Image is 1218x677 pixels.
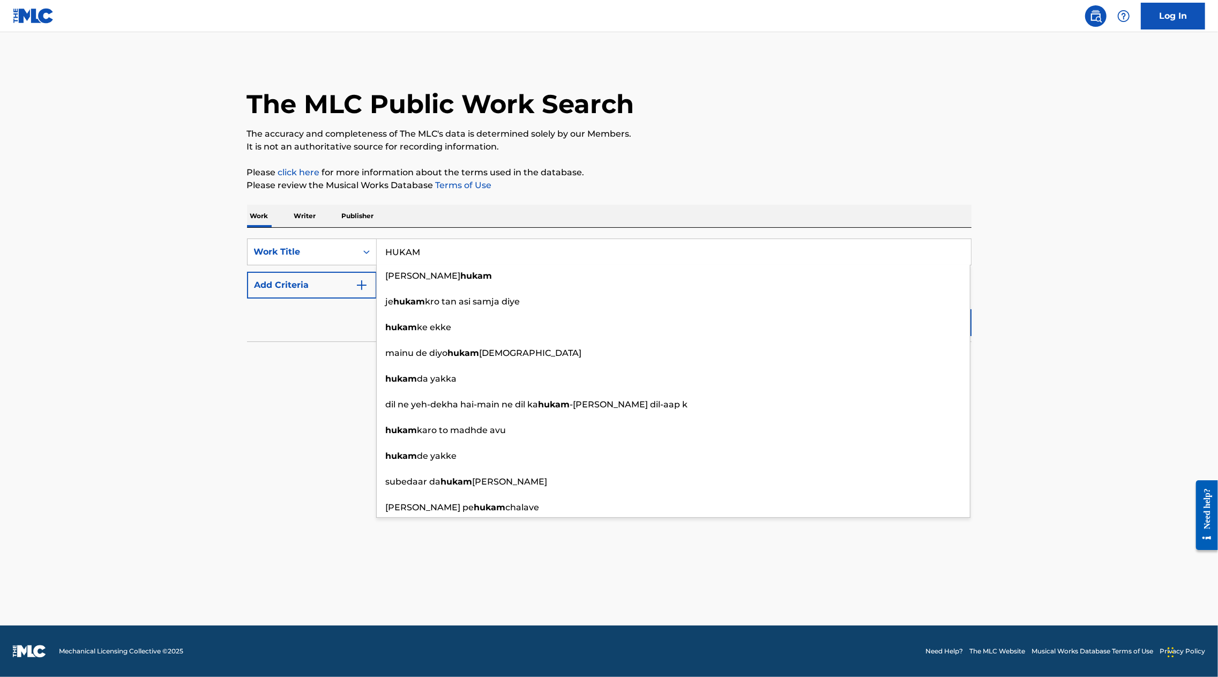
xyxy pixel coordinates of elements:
[441,477,473,487] strong: hukam
[355,279,368,292] img: 9d2ae6d4665cec9f34b9.svg
[278,167,320,177] a: click here
[1160,646,1205,656] a: Privacy Policy
[247,140,972,153] p: It is not an authoritative source for recording information.
[473,477,548,487] span: [PERSON_NAME]
[13,8,54,24] img: MLC Logo
[417,425,506,435] span: karo to madhde avu
[434,180,492,190] a: Terms of Use
[1168,636,1174,668] div: Drag
[247,88,634,120] h1: The MLC Public Work Search
[425,296,520,307] span: kro tan asi samja diye
[247,205,272,227] p: Work
[1188,472,1218,559] iframe: Resource Center
[247,239,972,341] form: Search Form
[339,205,377,227] p: Publisher
[59,646,183,656] span: Mechanical Licensing Collective © 2025
[448,348,480,358] strong: hukam
[925,646,963,656] a: Need Help?
[1089,10,1102,23] img: search
[1113,5,1134,27] div: Help
[291,205,319,227] p: Writer
[461,271,492,281] strong: hukam
[386,296,394,307] span: je
[1164,626,1218,677] iframe: Chat Widget
[969,646,1025,656] a: The MLC Website
[480,348,582,358] span: [DEMOGRAPHIC_DATA]
[386,271,461,281] span: [PERSON_NAME]
[386,374,417,384] strong: hukam
[13,645,46,658] img: logo
[417,322,452,332] span: ke ekke
[417,374,457,384] span: da yakka
[386,322,417,332] strong: hukam
[386,425,417,435] strong: hukam
[254,245,350,258] div: Work Title
[386,477,441,487] span: subedaar da
[506,502,540,512] span: chalave
[247,128,972,140] p: The accuracy and completeness of The MLC's data is determined solely by our Members.
[247,166,972,179] p: Please for more information about the terms used in the database.
[1141,3,1205,29] a: Log In
[247,272,377,299] button: Add Criteria
[1117,10,1130,23] img: help
[570,399,688,410] span: -[PERSON_NAME] dil-aap k
[386,399,539,410] span: dil ne yeh-dekha hai-main ne dil ka
[386,451,417,461] strong: hukam
[386,502,474,512] span: [PERSON_NAME] pe
[1085,5,1107,27] a: Public Search
[247,179,972,192] p: Please review the Musical Works Database
[1032,646,1153,656] a: Musical Works Database Terms of Use
[394,296,425,307] strong: hukam
[417,451,457,461] span: de yakke
[386,348,448,358] span: mainu de diyo
[539,399,570,410] strong: hukam
[474,502,506,512] strong: hukam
